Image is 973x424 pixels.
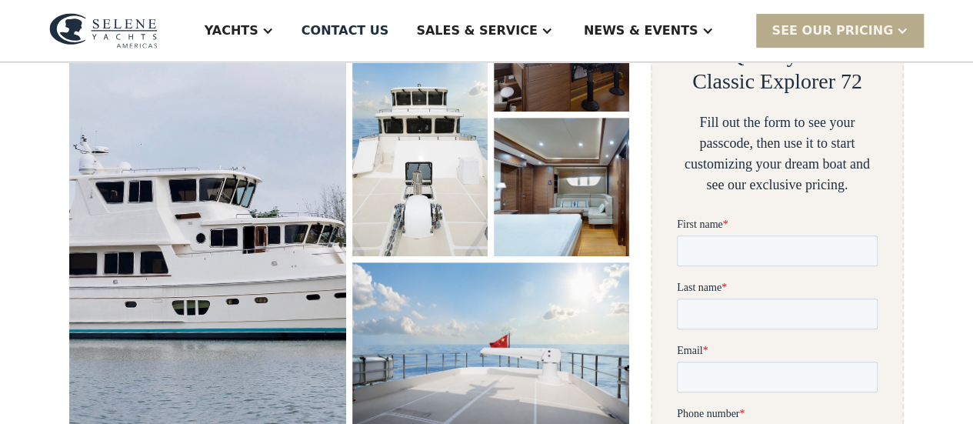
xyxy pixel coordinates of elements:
div: News & EVENTS [584,22,698,40]
div: Contact US [302,22,389,40]
div: Yachts [205,22,258,40]
div: Fill out the form to see your passcode, then use it to start customizing your dream boat and see ... [677,112,878,195]
h2: Classic Explorer 72 [692,68,862,95]
div: SEE Our Pricing [771,22,893,40]
div: SEE Our Pricing [756,14,924,47]
div: Sales & Service [416,22,537,40]
img: Luxury trawler yacht interior featuring a spacious cabin with a comfortable bed, modern sofa, and... [494,118,629,256]
a: open lightbox [494,118,629,256]
img: logo [49,13,158,48]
